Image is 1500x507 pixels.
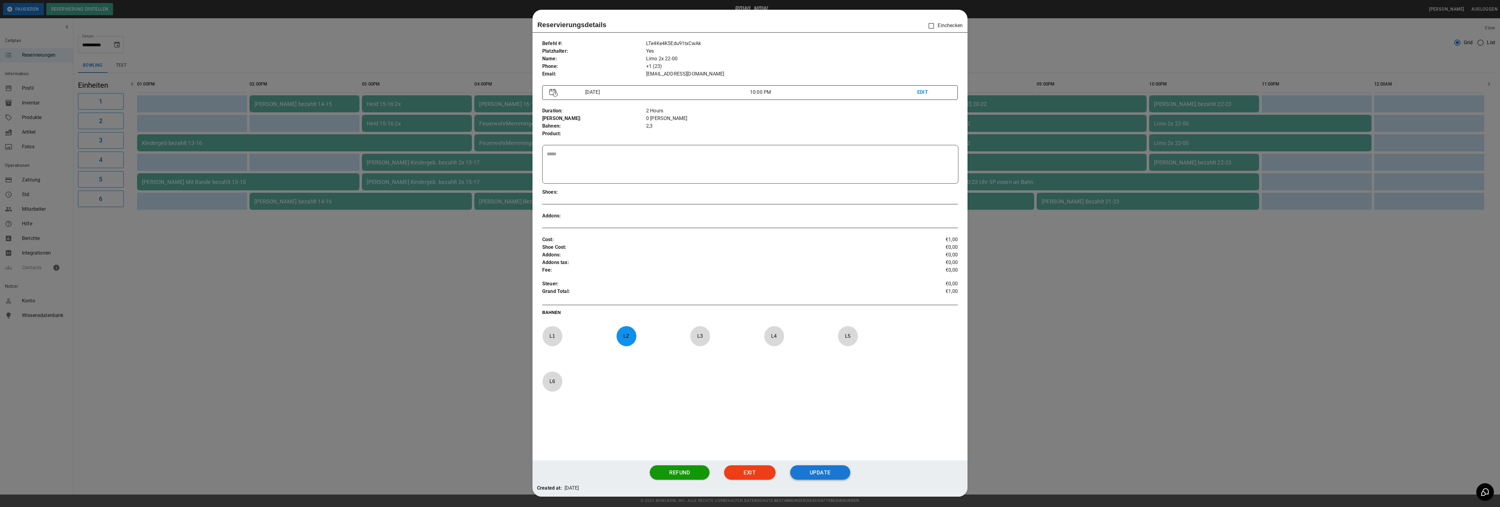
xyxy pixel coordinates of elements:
[646,63,958,70] p: +1 (23)
[542,122,646,130] p: Bahnen :
[542,115,646,122] p: [PERSON_NAME] :
[542,130,646,138] p: Product :
[542,288,889,297] p: Grand Total :
[690,329,710,343] p: L 3
[537,484,562,492] p: Created at:
[889,288,958,297] p: €1,00
[542,63,646,70] p: Phone :
[542,259,889,266] p: Addons tax :
[542,309,958,318] p: BAHNEN
[646,40,958,48] p: LTe4Ke4K5Edu91txCwAk
[790,465,850,480] button: Update
[542,48,646,55] p: Platzhalter :
[542,40,646,48] p: Befehl # :
[646,55,958,63] p: Limo 2x 22-00
[917,89,951,96] p: EDIT
[750,89,917,96] p: 10:00 PM
[646,70,958,78] p: [EMAIL_ADDRESS][DOMAIN_NAME]
[646,115,958,122] p: 0 [PERSON_NAME]
[889,266,958,274] p: €0,00
[838,329,858,343] p: L 5
[646,122,958,130] p: 2,3
[542,251,889,259] p: Addons :
[616,329,636,343] p: L 2
[542,244,889,251] p: Shoe Cost :
[542,212,646,220] p: Addons :
[889,259,958,266] p: €0,00
[542,374,562,389] p: L 6
[583,89,750,96] p: [DATE]
[542,107,646,115] p: Duration :
[764,329,784,343] p: L 4
[646,107,958,115] p: 2 Hours
[889,244,958,251] p: €0,00
[542,188,646,196] p: Shoes :
[889,280,958,288] p: €0,00
[542,70,646,78] p: Email :
[564,484,579,492] p: [DATE]
[542,329,562,343] p: L 1
[889,236,958,244] p: €1,00
[889,251,958,259] p: €0,00
[542,55,646,63] p: Name :
[542,266,889,274] p: Fee :
[724,465,775,480] button: Exit
[542,280,889,288] p: Steuer :
[537,20,607,30] p: Reservierungsdetails
[646,48,958,55] p: Yes
[542,236,889,244] p: Cost :
[650,465,709,480] button: Refund
[549,89,558,97] img: Vector
[925,19,963,32] p: Einchecken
